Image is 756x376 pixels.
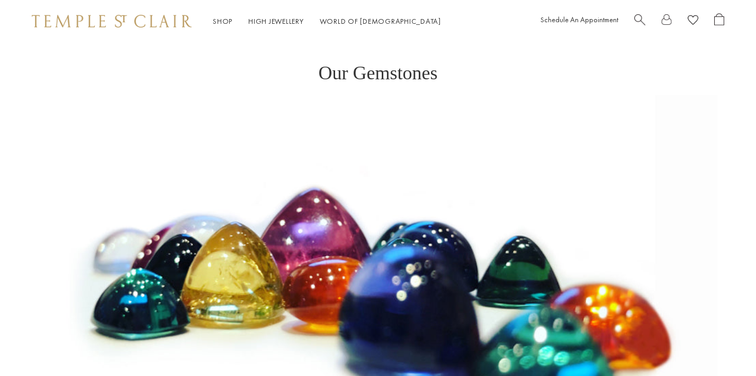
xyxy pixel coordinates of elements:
h1: Our Gemstones [319,42,438,82]
a: Search [634,13,645,30]
a: View Wishlist [688,13,698,30]
a: High JewelleryHigh Jewellery [248,16,304,26]
a: Open Shopping Bag [714,13,724,30]
a: World of [DEMOGRAPHIC_DATA]World of [DEMOGRAPHIC_DATA] [320,16,441,26]
img: Temple St. Clair [32,15,192,27]
iframe: Gorgias live chat messenger [703,326,745,365]
nav: Main navigation [213,15,441,28]
a: Schedule An Appointment [541,15,618,24]
a: ShopShop [213,16,232,26]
